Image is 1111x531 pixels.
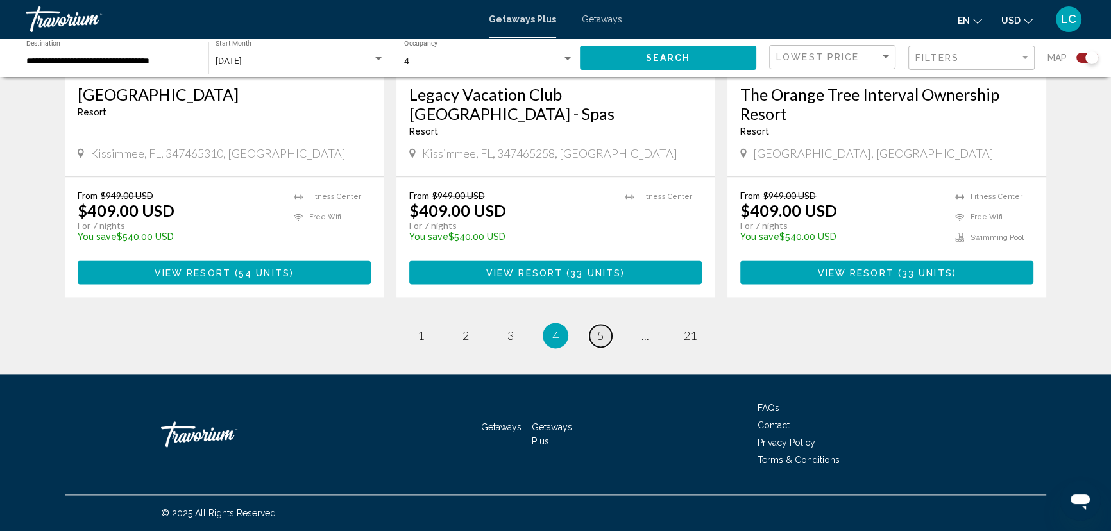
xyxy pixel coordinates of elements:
[640,192,692,201] span: Fitness Center
[740,201,837,220] p: $409.00 USD
[740,126,769,137] span: Resort
[763,190,816,201] span: $949.00 USD
[740,260,1033,284] button: View Resort(33 units)
[239,267,290,278] span: 54 units
[409,85,702,123] a: Legacy Vacation Club [GEOGRAPHIC_DATA] - Spas
[1047,49,1067,67] span: Map
[409,190,429,201] span: From
[409,260,702,284] button: View Resort(33 units)
[422,146,677,160] span: Kissimmee, FL, 347465258, [GEOGRAPHIC_DATA]
[570,267,621,278] span: 33 units
[740,85,1033,123] a: The Orange Tree Interval Ownership Resort
[646,53,691,63] span: Search
[409,201,506,220] p: $409.00 USD
[758,420,790,430] a: Contact
[409,232,613,242] p: $540.00 USD
[740,232,942,242] p: $540.00 USD
[818,267,894,278] span: View Resort
[404,56,409,66] span: 4
[758,455,840,465] a: Terms & Conditions
[753,146,994,160] span: [GEOGRAPHIC_DATA], [GEOGRAPHIC_DATA]
[532,422,572,446] a: Getaways Plus
[489,14,556,24] a: Getaways Plus
[758,437,815,448] a: Privacy Policy
[563,267,625,278] span: ( )
[26,6,476,32] a: Travorium
[1001,15,1021,26] span: USD
[78,85,371,104] a: [GEOGRAPHIC_DATA]
[432,190,485,201] span: $949.00 USD
[216,56,242,66] span: [DATE]
[915,53,959,63] span: Filters
[78,232,281,242] p: $540.00 USD
[78,190,98,201] span: From
[155,267,231,278] span: View Resort
[971,192,1022,201] span: Fitness Center
[78,107,106,117] span: Resort
[481,422,522,432] a: Getaways
[740,190,760,201] span: From
[958,15,970,26] span: en
[65,323,1046,348] ul: Pagination
[101,190,153,201] span: $949.00 USD
[309,213,341,221] span: Free Wifi
[776,52,892,63] mat-select: Sort by
[740,232,779,242] span: You save
[776,52,859,62] span: Lowest Price
[902,267,953,278] span: 33 units
[1052,6,1085,33] button: User Menu
[1060,480,1101,521] iframe: Button to launch messaging window
[418,328,424,342] span: 1
[580,46,756,69] button: Search
[507,328,514,342] span: 3
[1001,11,1033,29] button: Change currency
[78,260,371,284] button: View Resort(54 units)
[78,220,281,232] p: For 7 nights
[758,403,779,413] a: FAQs
[684,328,697,342] span: 21
[908,45,1035,71] button: Filter
[78,232,117,242] span: You save
[958,11,982,29] button: Change language
[1061,13,1076,26] span: LC
[161,415,289,453] a: Travorium
[894,267,956,278] span: ( )
[971,213,1003,221] span: Free Wifi
[309,192,361,201] span: Fitness Center
[409,126,438,137] span: Resort
[462,328,469,342] span: 2
[740,220,942,232] p: For 7 nights
[90,146,346,160] span: Kissimmee, FL, 347465310, [GEOGRAPHIC_DATA]
[552,328,559,342] span: 4
[409,232,448,242] span: You save
[161,508,278,518] span: © 2025 All Rights Reserved.
[231,267,294,278] span: ( )
[641,328,649,342] span: ...
[486,267,563,278] span: View Resort
[409,220,613,232] p: For 7 nights
[78,201,174,220] p: $409.00 USD
[971,233,1024,242] span: Swimming Pool
[597,328,604,342] span: 5
[582,14,622,24] a: Getaways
